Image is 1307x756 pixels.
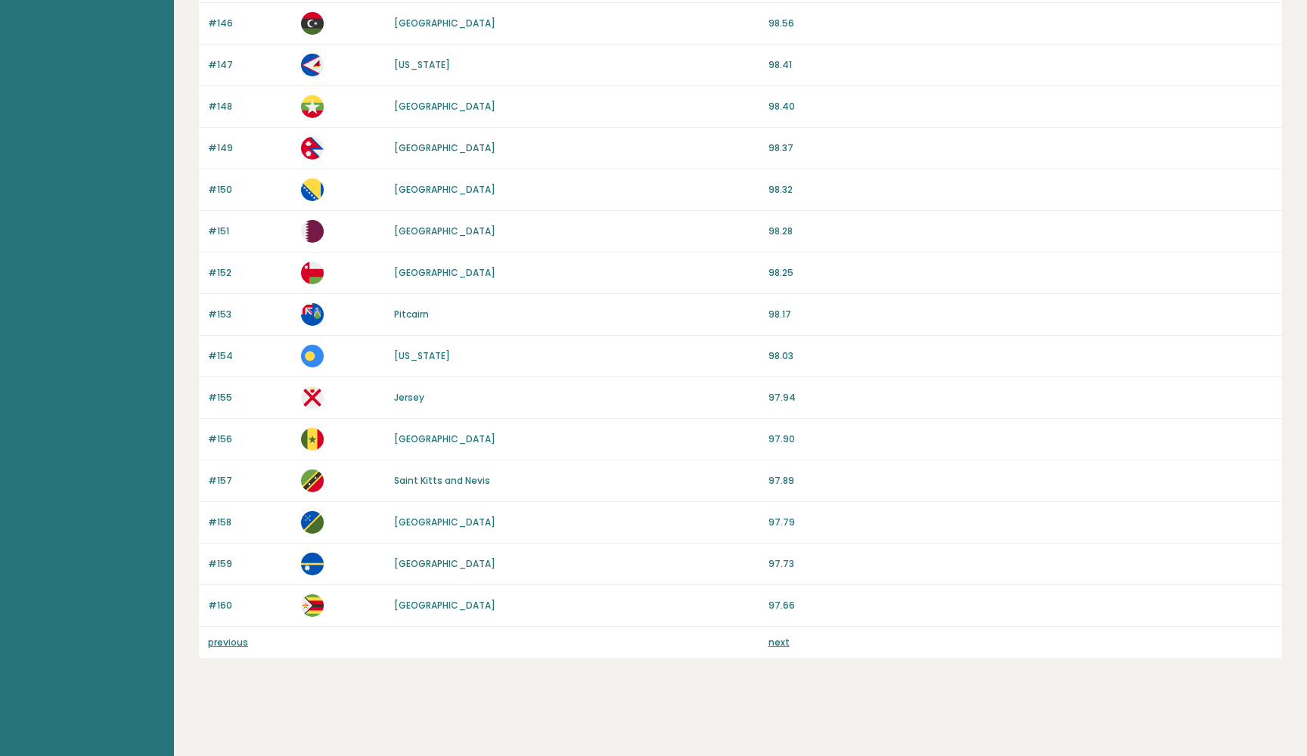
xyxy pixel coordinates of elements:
[208,557,292,571] p: #159
[208,599,292,612] p: #160
[301,594,324,617] img: zw.svg
[768,432,1273,446] p: 97.90
[394,308,429,321] a: Pitcairn
[301,386,324,409] img: je.svg
[768,557,1273,571] p: 97.73
[768,474,1273,488] p: 97.89
[208,100,292,113] p: #148
[208,17,292,30] p: #146
[301,178,324,201] img: ba.svg
[768,141,1273,155] p: 98.37
[301,262,324,284] img: om.svg
[208,308,292,321] p: #153
[208,58,292,72] p: #147
[208,391,292,404] p: #155
[208,516,292,529] p: #158
[301,428,324,451] img: sn.svg
[208,183,292,197] p: #150
[394,225,495,237] a: [GEOGRAPHIC_DATA]
[768,349,1273,363] p: 98.03
[394,349,450,362] a: [US_STATE]
[394,516,495,528] a: [GEOGRAPHIC_DATA]
[301,469,324,492] img: kn.svg
[768,100,1273,113] p: 98.40
[394,474,490,487] a: Saint Kitts and Nevis
[301,303,324,326] img: pn.svg
[208,225,292,238] p: #151
[768,599,1273,612] p: 97.66
[768,636,790,649] a: next
[301,511,324,534] img: sb.svg
[394,100,495,113] a: [GEOGRAPHIC_DATA]
[301,220,324,243] img: qa.svg
[301,12,324,35] img: ly.svg
[301,345,324,367] img: pw.svg
[768,266,1273,280] p: 98.25
[301,553,324,575] img: nr.svg
[768,183,1273,197] p: 98.32
[768,516,1273,529] p: 97.79
[394,391,424,404] a: Jersey
[208,636,248,649] a: previous
[394,183,495,196] a: [GEOGRAPHIC_DATA]
[394,599,495,612] a: [GEOGRAPHIC_DATA]
[208,474,292,488] p: #157
[208,432,292,446] p: #156
[394,266,495,279] a: [GEOGRAPHIC_DATA]
[768,225,1273,238] p: 98.28
[768,308,1273,321] p: 98.17
[208,349,292,363] p: #154
[394,432,495,445] a: [GEOGRAPHIC_DATA]
[768,58,1273,72] p: 98.41
[301,54,324,76] img: as.svg
[301,95,324,118] img: mm.svg
[394,17,495,29] a: [GEOGRAPHIC_DATA]
[208,266,292,280] p: #152
[301,137,324,160] img: np.svg
[768,17,1273,30] p: 98.56
[394,141,495,154] a: [GEOGRAPHIC_DATA]
[394,557,495,570] a: [GEOGRAPHIC_DATA]
[394,58,450,71] a: [US_STATE]
[208,141,292,155] p: #149
[768,391,1273,404] p: 97.94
